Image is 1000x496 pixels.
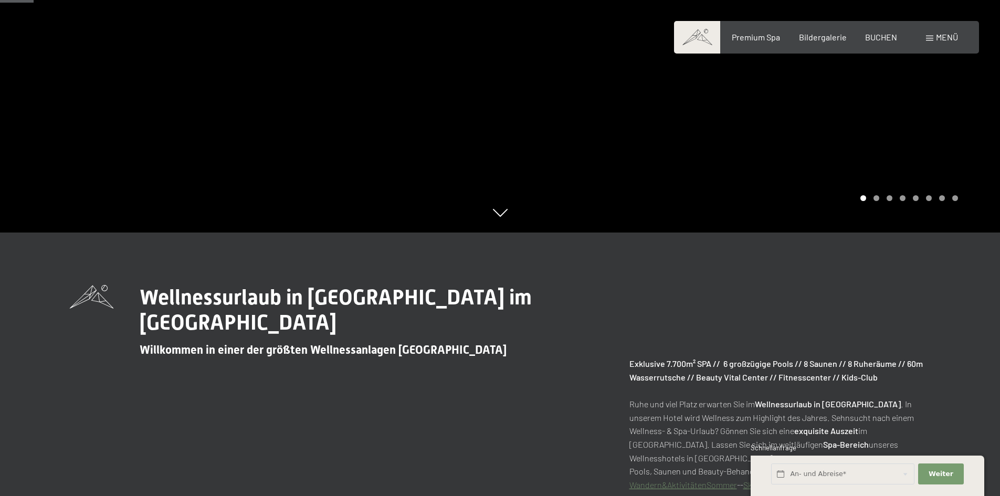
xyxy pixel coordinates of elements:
[887,195,892,201] div: Carousel Page 3
[929,469,953,479] span: Weiter
[939,195,945,201] div: Carousel Page 7
[823,439,869,449] strong: Spa-Bereich
[873,195,879,201] div: Carousel Page 2
[755,399,901,409] strong: Wellnessurlaub in [GEOGRAPHIC_DATA]
[918,463,963,485] button: Weiter
[743,480,787,490] a: Ski & Winter
[913,195,919,201] div: Carousel Page 5
[952,195,958,201] div: Carousel Page 8
[794,426,858,436] strong: exquisite Auszeit
[857,195,958,201] div: Carousel Pagination
[799,32,847,42] a: Bildergalerie
[629,357,931,491] p: Ruhe und viel Platz erwarten Sie im . In unserem Hotel wird Wellness zum Highlight des Jahres. Se...
[865,32,897,42] a: BUCHEN
[140,343,507,356] span: Willkommen in einer der größten Wellnessanlagen [GEOGRAPHIC_DATA]
[926,195,932,201] div: Carousel Page 6
[629,358,923,382] strong: Exklusive 7.700m² SPA // 6 großzügige Pools // 8 Saunen // 8 Ruheräume // 60m Wasserrutsche // Be...
[732,32,780,42] a: Premium Spa
[900,195,906,201] div: Carousel Page 4
[140,285,532,335] span: Wellnessurlaub in [GEOGRAPHIC_DATA] im [GEOGRAPHIC_DATA]
[629,480,737,490] a: Wandern&AktivitätenSommer
[936,32,958,42] span: Menü
[860,195,866,201] div: Carousel Page 1 (Current Slide)
[751,444,796,452] span: Schnellanfrage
